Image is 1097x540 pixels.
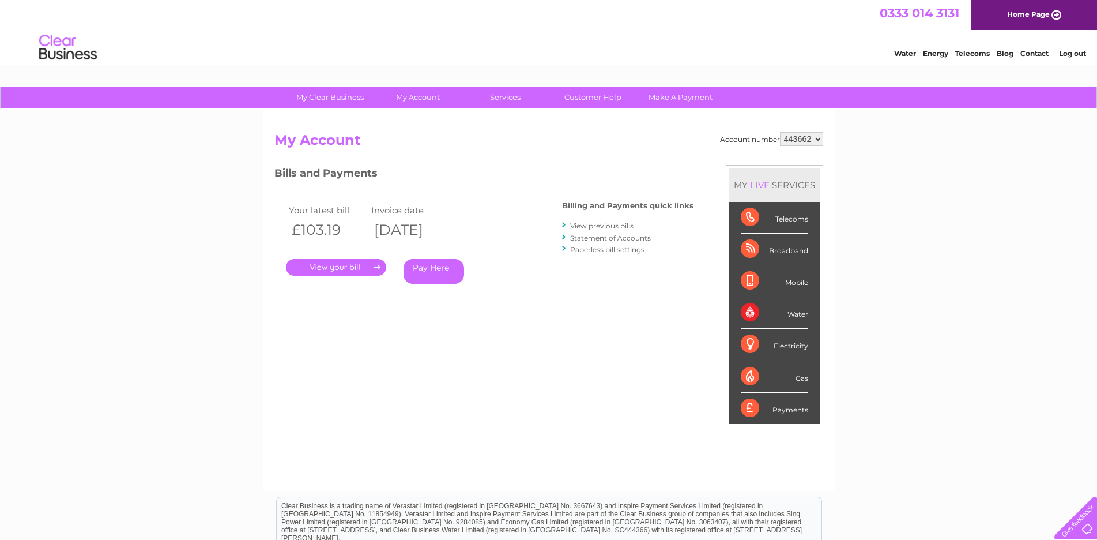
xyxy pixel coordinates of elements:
[286,259,386,276] a: .
[570,245,644,254] a: Paperless bill settings
[368,218,451,242] th: [DATE]
[404,259,464,284] a: Pay Here
[545,87,640,108] a: Customer Help
[368,202,451,218] td: Invoice date
[286,202,369,218] td: Your latest bill
[1059,49,1086,58] a: Log out
[741,234,808,265] div: Broadband
[458,87,553,108] a: Services
[570,222,634,230] a: View previous bills
[286,218,369,242] th: £103.19
[570,234,651,242] a: Statement of Accounts
[741,265,808,297] div: Mobile
[274,132,823,154] h2: My Account
[274,165,693,185] h3: Bills and Payments
[741,297,808,329] div: Water
[880,6,959,20] a: 0333 014 3131
[748,179,772,190] div: LIVE
[39,30,97,65] img: logo.png
[729,168,820,201] div: MY SERVICES
[562,201,693,210] h4: Billing and Payments quick links
[955,49,990,58] a: Telecoms
[923,49,948,58] a: Energy
[997,49,1013,58] a: Blog
[741,329,808,361] div: Electricity
[277,6,821,56] div: Clear Business is a trading name of Verastar Limited (registered in [GEOGRAPHIC_DATA] No. 3667643...
[1020,49,1049,58] a: Contact
[370,87,465,108] a: My Account
[741,393,808,424] div: Payments
[741,361,808,393] div: Gas
[633,87,728,108] a: Make A Payment
[741,202,808,234] div: Telecoms
[282,87,378,108] a: My Clear Business
[894,49,916,58] a: Water
[720,132,823,146] div: Account number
